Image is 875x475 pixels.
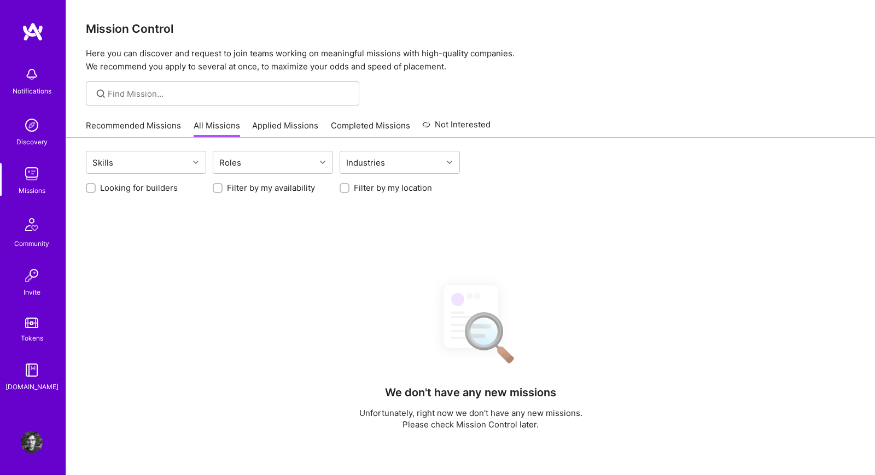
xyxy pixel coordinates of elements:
i: icon SearchGrey [95,87,107,100]
div: Skills [90,155,116,171]
img: No Results [424,275,517,371]
a: Applied Missions [252,120,318,138]
div: Invite [24,286,40,298]
img: User Avatar [21,431,43,453]
img: tokens [25,318,38,328]
div: Industries [343,155,388,171]
div: Community [14,238,49,249]
img: guide book [21,359,43,381]
a: Not Interested [422,118,491,138]
div: Discovery [16,136,48,148]
img: Invite [21,265,43,286]
div: Notifications [13,85,51,97]
p: Here you can discover and request to join teams working on meaningful missions with high-quality ... [86,47,855,73]
a: User Avatar [18,431,45,453]
div: Tokens [21,332,43,344]
div: [DOMAIN_NAME] [5,381,59,392]
input: Find Mission... [108,88,351,99]
img: discovery [21,114,43,136]
p: Please check Mission Control later. [359,419,582,430]
img: bell [21,63,43,85]
a: All Missions [194,120,240,138]
img: logo [22,22,44,42]
h3: Mission Control [86,22,855,36]
p: Unfortunately, right now we don't have any new missions. [359,407,582,419]
img: Community [19,212,45,238]
div: Roles [217,155,244,171]
i: icon Chevron [193,160,199,165]
label: Filter by my availability [227,182,315,193]
h4: We don't have any new missions [385,386,556,399]
a: Completed Missions [331,120,410,138]
label: Filter by my location [354,182,432,193]
img: teamwork [21,163,43,185]
i: icon Chevron [320,160,325,165]
div: Missions [19,185,45,196]
a: Recommended Missions [86,120,181,138]
i: icon Chevron [447,160,452,165]
label: Looking for builders [100,182,178,193]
